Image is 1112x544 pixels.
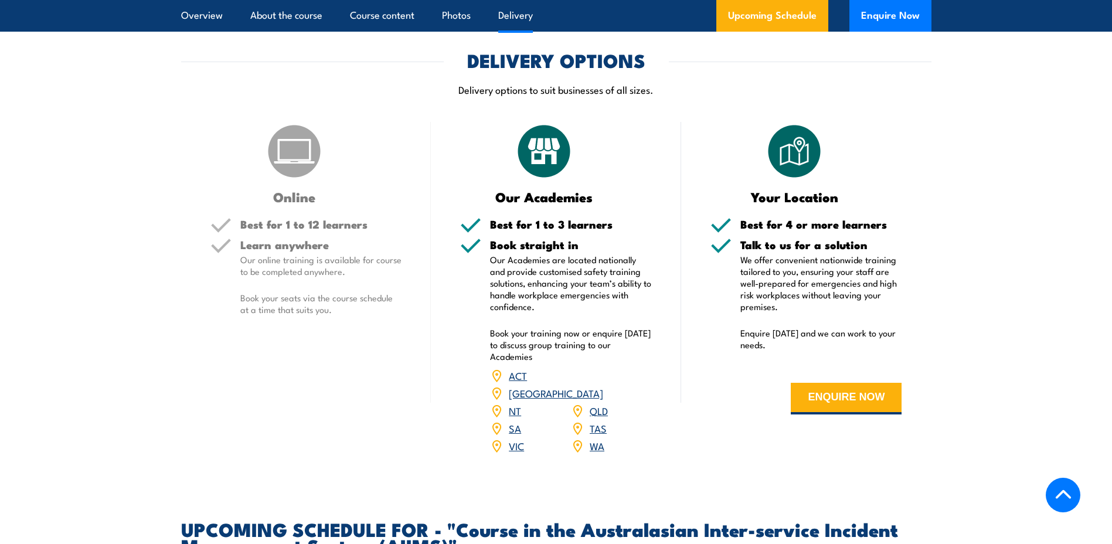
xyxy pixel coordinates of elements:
h5: Book straight in [490,239,652,250]
a: [GEOGRAPHIC_DATA] [509,386,603,400]
a: TAS [590,421,607,435]
a: QLD [590,403,608,417]
h3: Our Academies [460,190,628,203]
a: NT [509,403,521,417]
p: Our Academies are located nationally and provide customised safety training solutions, enhancing ... [490,254,652,312]
h2: DELIVERY OPTIONS [467,52,645,68]
h5: Best for 4 or more learners [740,219,902,230]
a: WA [590,438,604,453]
p: We offer convenient nationwide training tailored to you, ensuring your staff are well-prepared fo... [740,254,902,312]
p: Our online training is available for course to be completed anywhere. [240,254,402,277]
a: SA [509,421,521,435]
button: ENQUIRE NOW [791,383,902,414]
h5: Best for 1 to 12 learners [240,219,402,230]
p: Book your training now or enquire [DATE] to discuss group training to our Academies [490,327,652,362]
p: Enquire [DATE] and we can work to your needs. [740,327,902,351]
h5: Talk to us for a solution [740,239,902,250]
p: Delivery options to suit businesses of all sizes. [181,83,931,96]
p: Book your seats via the course schedule at a time that suits you. [240,292,402,315]
h5: Learn anywhere [240,239,402,250]
h5: Best for 1 to 3 learners [490,219,652,230]
h3: Your Location [710,190,879,203]
a: ACT [509,368,527,382]
a: VIC [509,438,524,453]
h3: Online [210,190,379,203]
